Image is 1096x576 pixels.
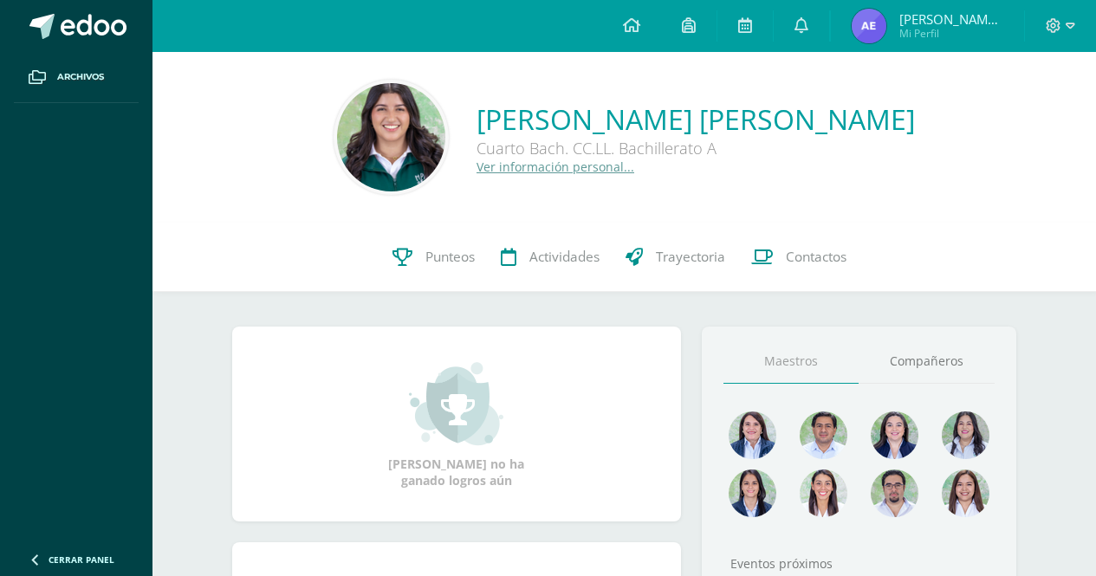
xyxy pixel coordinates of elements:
img: d7e1be39c7a5a7a89cfb5608a6c66141.png [871,469,918,517]
img: 1e7bfa517bf798cc96a9d855bf172288.png [800,411,847,459]
a: Actividades [488,223,613,292]
a: Archivos [14,52,139,103]
img: 4477f7ca9110c21fc6bc39c35d56baaa.png [729,411,776,459]
a: Maestros [723,340,859,384]
span: Contactos [786,248,846,266]
img: d4e0c534ae446c0d00535d3bb96704e9.png [729,469,776,517]
a: Contactos [738,223,859,292]
img: 1be4a43e63524e8157c558615cd4c825.png [942,469,989,517]
a: Compañeros [859,340,995,384]
span: Trayectoria [656,248,725,266]
span: Mi Perfil [899,26,1003,41]
a: Punteos [379,223,488,292]
a: Ver información personal... [477,159,634,175]
a: [PERSON_NAME] [PERSON_NAME] [477,100,915,138]
div: [PERSON_NAME] no ha ganado logros aún [370,360,543,489]
img: c9a416742a124a7cfef219c76fa8af5c.png [337,83,445,191]
span: [PERSON_NAME] [PERSON_NAME] [899,10,1003,28]
div: Eventos próximos [723,555,995,572]
span: Archivos [57,70,104,84]
span: Punteos [425,248,475,266]
img: 1934cc27df4ca65fd091d7882280e9dd.png [942,411,989,459]
span: Actividades [529,248,600,266]
img: 468d0cd9ecfcbce804e3ccd48d13f1ad.png [871,411,918,459]
img: 9a37c695c1ff5edf21ed6734def1ee2d.png [852,9,886,43]
img: achievement_small.png [409,360,503,447]
span: Cerrar panel [49,553,114,566]
a: Trayectoria [613,223,738,292]
img: 38d188cc98c34aa903096de2d1c9671e.png [800,469,847,517]
div: Cuarto Bach. CC.LL. Bachillerato A [477,138,915,159]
